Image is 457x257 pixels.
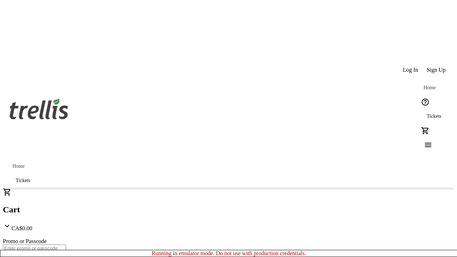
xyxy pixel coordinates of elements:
[3,205,454,215] h2: Cart
[403,67,418,73] span: Log In
[418,124,432,138] button: Cart
[427,114,441,119] span: Tickets
[7,173,39,188] a: Tickets
[427,67,446,73] span: Sign Up
[418,81,441,95] a: Home
[418,95,432,109] button: Help
[3,245,66,252] input: Enter promo or passcode
[418,109,450,124] a: Tickets
[16,178,30,183] span: Tickets
[3,238,47,244] label: Promo or Passcode
[398,63,422,77] button: Log In
[7,159,30,173] a: Home
[7,91,71,126] img: Orient E2E Organization Lv8udML1vw's Logo
[418,138,432,152] button: Menu
[3,188,454,232] div: CartCA$0.00
[422,63,450,77] button: Sign Up
[423,85,436,91] span: Home
[11,225,32,231] span: CA$0.00
[12,163,25,169] span: Home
